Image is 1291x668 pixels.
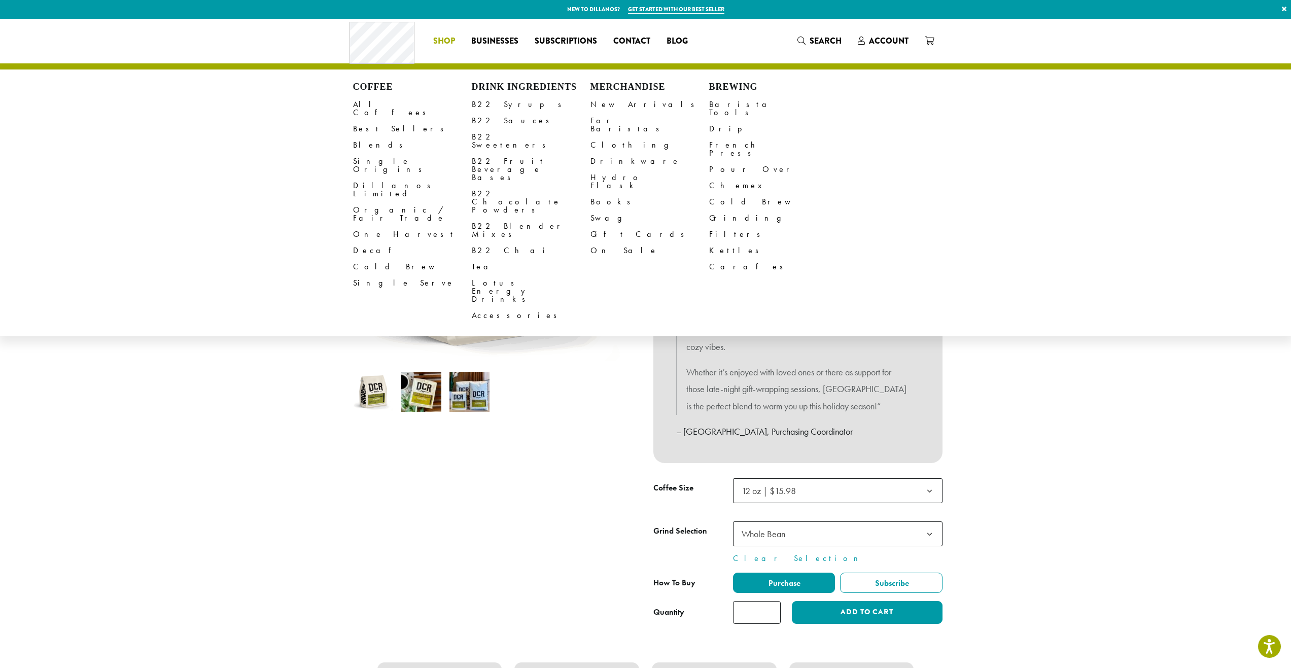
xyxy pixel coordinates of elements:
[353,178,472,202] a: Dillanos Limited
[590,113,709,137] a: For Baristas
[667,35,688,48] span: Blog
[709,210,828,226] a: Grinding
[709,194,828,210] a: Cold Brew
[709,137,828,161] a: French Press
[472,186,590,218] a: B22 Chocolate Powders
[590,137,709,153] a: Clothing
[353,259,472,275] a: Cold Brew
[869,35,909,47] span: Account
[810,35,842,47] span: Search
[733,601,781,624] input: Product quantity
[613,35,650,48] span: Contact
[709,178,828,194] a: Chemex
[590,96,709,113] a: New Arrivals
[353,96,472,121] a: All Coffees
[709,96,828,121] a: Barista Tools
[590,242,709,259] a: On Sale
[874,578,909,588] span: Subscribe
[792,601,942,624] button: Add to cart
[353,202,472,226] a: Organic / Fair Trade
[433,35,455,48] span: Shop
[449,372,490,412] img: Sumatra - Image 3
[709,226,828,242] a: Filters
[709,82,828,93] h4: Brewing
[353,137,472,153] a: Blends
[353,82,472,93] h4: Coffee
[709,242,828,259] a: Kettles
[535,35,597,48] span: Subscriptions
[472,129,590,153] a: B22 Sweeteners
[709,259,828,275] a: Carafes
[590,226,709,242] a: Gift Cards
[472,113,590,129] a: B22 Sauces
[742,528,785,540] span: Whole Bean
[738,481,806,501] span: 12 oz | $15.98
[738,524,795,544] span: Whole Bean
[353,153,472,178] a: Single Origins
[653,481,733,496] label: Coffee Size
[590,82,709,93] h4: Merchandise
[676,423,920,440] p: – [GEOGRAPHIC_DATA], Purchasing Coordinator
[590,169,709,194] a: Hydro Flask
[353,242,472,259] a: Decaf
[590,194,709,210] a: Books
[472,153,590,186] a: B22 Fruit Beverage Bases
[472,242,590,259] a: B22 Chai
[733,552,943,565] a: Clear Selection
[653,606,684,618] div: Quantity
[709,161,828,178] a: Pour Over
[590,153,709,169] a: Drinkware
[709,121,828,137] a: Drip
[767,578,800,588] span: Purchase
[472,275,590,307] a: Lotus Energy Drinks
[472,259,590,275] a: Tea
[789,32,850,49] a: Search
[653,524,733,539] label: Grind Selection
[590,210,709,226] a: Swag
[628,5,724,14] a: Get started with our best seller
[472,218,590,242] a: B22 Blender Mixes
[653,577,695,588] span: How To Buy
[472,307,590,324] a: Accessories
[472,82,590,93] h4: Drink Ingredients
[353,372,393,412] img: Sumatra
[471,35,518,48] span: Businesses
[353,275,472,291] a: Single Serve
[425,33,463,49] a: Shop
[686,364,910,415] p: Whether it’s enjoyed with loved ones or there as support for those late-night gift-wrapping sessi...
[733,478,943,503] span: 12 oz | $15.98
[401,372,441,412] img: Sumatra - Image 2
[472,96,590,113] a: B22 Syrups
[353,226,472,242] a: One Harvest
[733,521,943,546] span: Whole Bean
[742,485,796,497] span: 12 oz | $15.98
[353,121,472,137] a: Best Sellers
